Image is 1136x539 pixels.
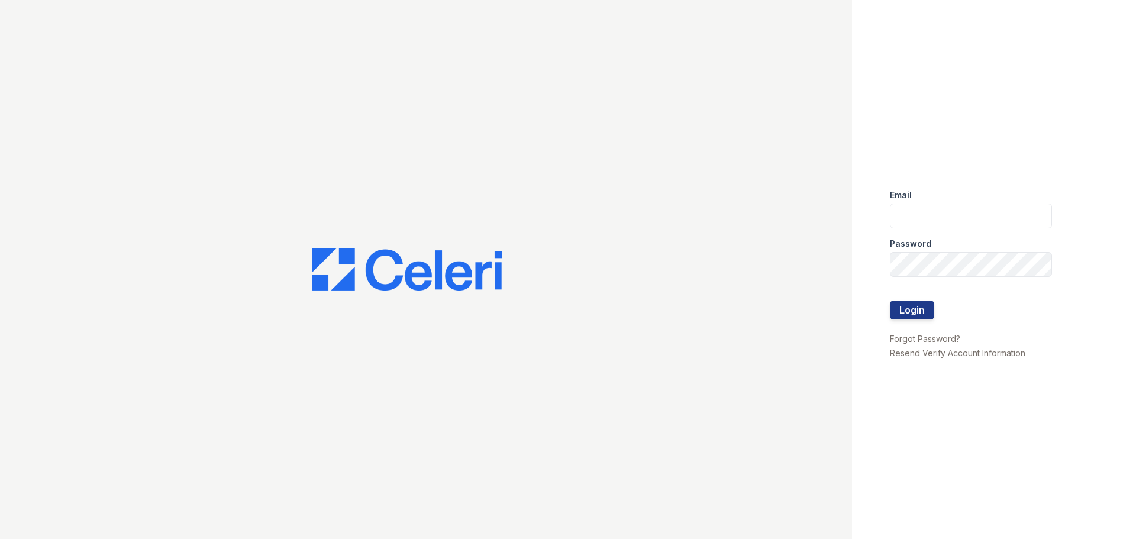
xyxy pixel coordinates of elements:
[890,238,931,250] label: Password
[312,248,502,291] img: CE_Logo_Blue-a8612792a0a2168367f1c8372b55b34899dd931a85d93a1a3d3e32e68fde9ad4.png
[890,301,934,319] button: Login
[890,348,1025,358] a: Resend Verify Account Information
[890,334,960,344] a: Forgot Password?
[890,189,912,201] label: Email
